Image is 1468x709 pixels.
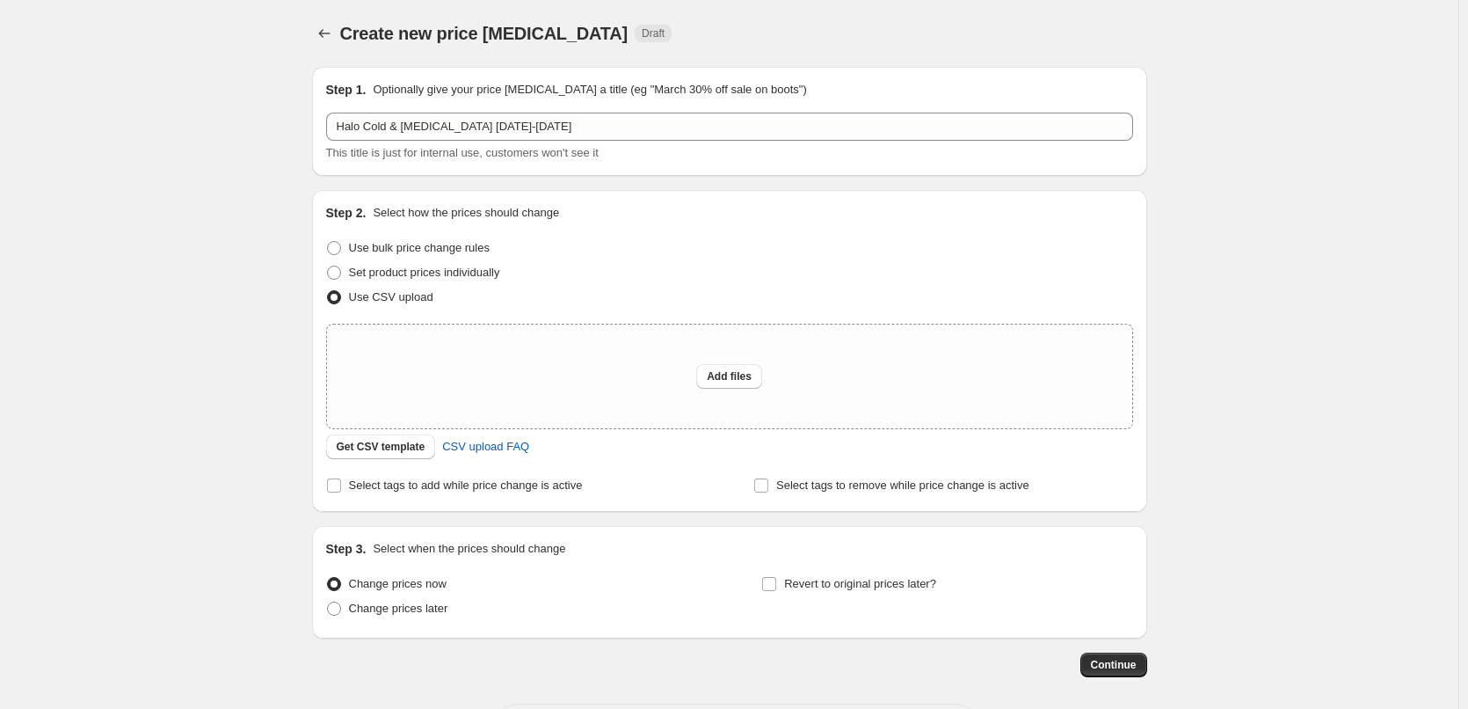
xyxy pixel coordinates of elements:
[326,540,367,558] h2: Step 3.
[349,290,433,303] span: Use CSV upload
[707,369,752,384] span: Add files
[326,81,367,99] h2: Step 1.
[312,21,337,46] button: Price change jobs
[432,433,540,461] a: CSV upload FAQ
[340,24,629,43] span: Create new price [MEDICAL_DATA]
[326,146,599,159] span: This title is just for internal use, customers won't see it
[349,479,583,492] span: Select tags to add while price change is active
[326,435,436,459] button: Get CSV template
[337,440,425,454] span: Get CSV template
[349,241,490,254] span: Use bulk price change rules
[784,577,936,590] span: Revert to original prices later?
[373,540,565,558] p: Select when the prices should change
[349,577,447,590] span: Change prices now
[1091,658,1137,672] span: Continue
[326,204,367,222] h2: Step 2.
[373,81,806,99] p: Optionally give your price [MEDICAL_DATA] a title (eg "March 30% off sale on boots")
[349,602,448,615] span: Change prices later
[696,364,762,389] button: Add files
[642,26,665,40] span: Draft
[776,479,1029,492] span: Select tags to remove while price change is active
[373,204,559,222] p: Select how the prices should change
[1080,653,1147,677] button: Continue
[349,266,500,279] span: Set product prices individually
[442,438,529,456] span: CSV upload FAQ
[326,113,1133,141] input: 30% off holiday sale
